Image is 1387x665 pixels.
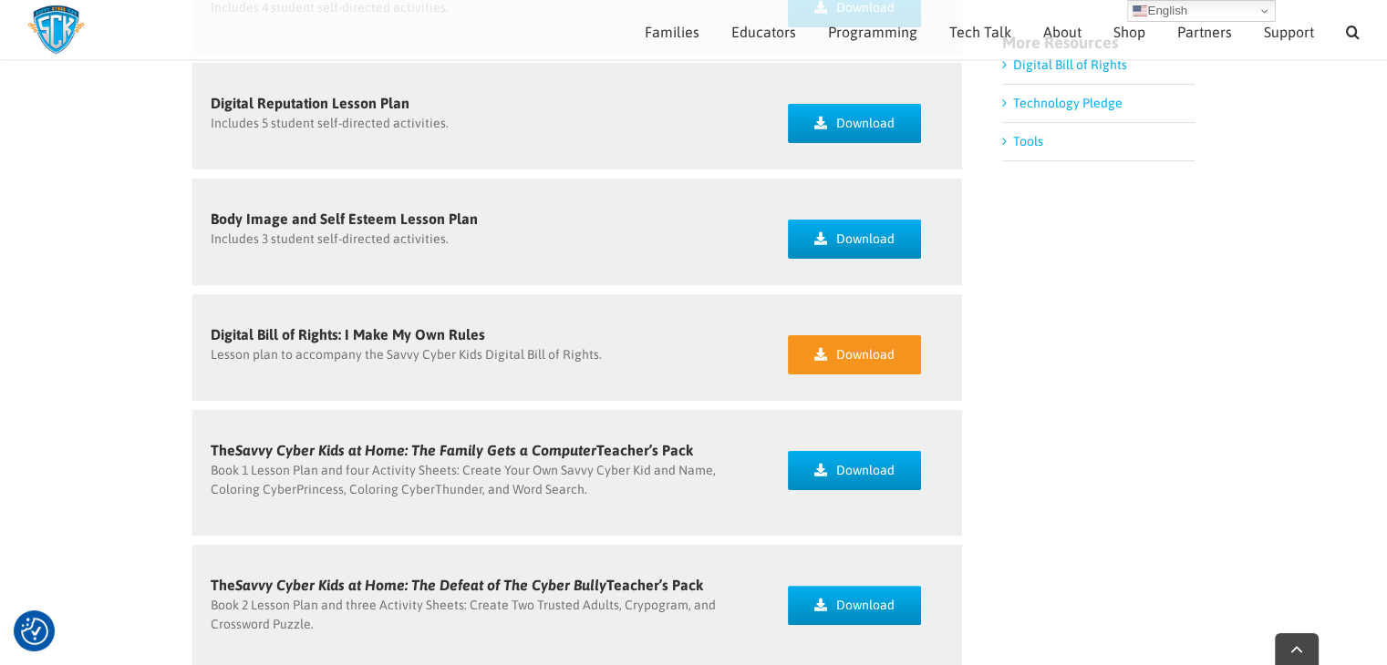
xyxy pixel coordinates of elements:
[211,96,752,110] h5: Digital Reputation Lesson Plan
[211,461,752,499] p: Book 1 Lesson Plan and four Activity Sheets: Create Your Own Savvy Cyber Kid and Name, Coloring C...
[1013,96,1123,110] a: Technology Pledge
[1013,57,1127,72] a: Digital Bill of Rights
[211,211,752,226] h5: Body Image and Self Esteem Lesson Plan
[211,114,752,133] p: Includes 5 student self-directed activities.
[235,577,606,593] em: Savvy Cyber Kids at Home: The Defeat of The Cyber Bully
[836,598,895,613] span: Download
[1113,25,1145,39] span: Shop
[211,443,752,457] h5: The Teacher’s Pack
[645,25,699,39] span: Families
[836,116,895,131] span: Download
[788,451,921,490] a: Download
[21,618,48,645] img: Revisit consent button
[828,25,917,39] span: Programming
[836,347,895,363] span: Download
[788,335,921,374] a: Download
[788,586,921,625] a: Download
[1177,25,1232,39] span: Partners
[788,220,921,259] a: Download
[836,231,895,247] span: Download
[235,442,596,458] em: Savvy Cyber Kids at Home: The Family Gets a Computer
[1133,4,1147,18] img: en
[1264,25,1314,39] span: Support
[21,618,48,645] button: Consent Preferences
[788,104,921,143] a: Download
[836,463,895,478] span: Download
[211,578,752,592] h5: The Teacher’s Pack
[27,5,85,55] img: Savvy Cyber Kids Logo
[211,230,752,249] p: Includes 3 student self-directed activities.
[211,327,752,342] h5: Digital Bill of Rights: I Make My Own Rules
[731,25,796,39] span: Educators
[1013,134,1043,148] a: Tools
[1043,25,1082,39] span: About
[211,596,752,634] p: Book 2 Lesson Plan and three Activity Sheets: Create Two Trusted Adults, Crypogram, and Crossword...
[949,25,1011,39] span: Tech Talk
[211,345,752,364] p: Lesson plan to accompany the Savvy Cyber Kids Digital Bill of Rights.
